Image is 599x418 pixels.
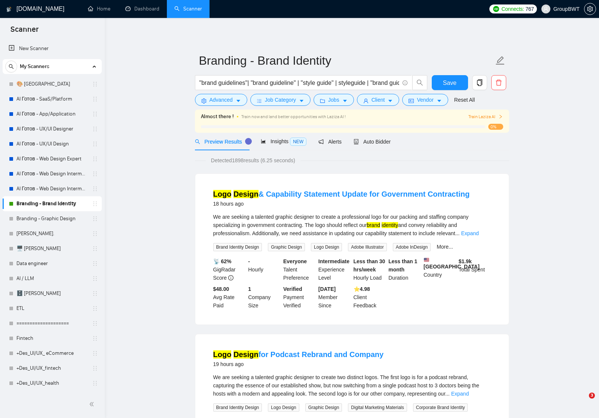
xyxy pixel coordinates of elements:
[282,285,317,310] div: Payment Verified
[247,285,282,310] div: Company Size
[443,78,456,87] span: Save
[492,79,506,86] span: delete
[125,6,159,12] a: dashboardDashboard
[92,96,98,102] span: holder
[393,243,431,251] span: Adobe InDesign
[6,64,17,69] span: search
[16,361,88,376] a: +Des_UI/UX_fintech
[457,257,492,282] div: Total Spent
[354,286,370,292] b: ⭐️ 4.98
[5,61,17,73] button: search
[210,96,233,104] span: Advanced
[174,6,202,12] a: searchScanner
[305,403,342,412] span: Graphic Design
[461,230,479,236] a: Expand
[501,5,524,13] span: Connects:
[412,75,427,90] button: search
[213,258,232,264] b: 📡 62%
[201,98,207,104] span: setting
[245,138,252,145] div: Tooltip anchor
[199,78,399,87] input: Search Freelance Jobs...
[16,181,88,196] a: AI Готов - Web Design Intermediate минус Development
[248,286,251,292] b: 1
[403,80,407,85] span: info-circle
[363,98,369,104] span: user
[311,243,342,251] span: Logo Design
[268,243,305,251] span: Graphic Design
[491,75,506,90] button: delete
[213,350,232,359] mark: Logo
[213,403,262,412] span: Brand Identity Design
[455,230,460,236] span: ...
[250,94,311,106] button: barsJob Categorycaret-down
[195,139,200,144] span: search
[265,96,296,104] span: Job Category
[213,360,384,369] div: 19 hours ago
[213,350,384,359] a: Logo Designfor Podcast Rebrand and Company
[92,261,98,267] span: holder
[16,151,88,166] a: AI Готов - Web Design Expert
[348,243,386,251] span: Adobe Illustrator
[16,122,88,136] a: AI Готов - UX/UI Designer
[212,285,247,310] div: Avg Rate Paid
[422,257,457,282] div: Country
[543,6,548,12] span: user
[248,258,250,264] b: -
[16,107,88,122] a: AI Готов - App/Application
[318,258,349,264] b: Intermediate
[342,98,348,104] span: caret-down
[9,41,96,56] a: New Scanner
[92,111,98,117] span: holder
[199,51,494,70] input: Scanner name...
[451,391,469,397] a: Expand
[257,98,262,104] span: bars
[16,226,88,241] a: [PERSON_NAME].
[16,301,88,316] a: ETL
[201,113,234,121] span: Almost there !
[247,257,282,282] div: Hourly
[495,56,505,65] span: edit
[92,246,98,252] span: holder
[584,6,596,12] a: setting
[4,24,45,40] span: Scanner
[526,5,534,13] span: 767
[402,94,448,106] button: idcardVendorcaret-down
[388,98,393,104] span: caret-down
[314,94,354,106] button: folderJobscaret-down
[387,257,422,282] div: Duration
[354,258,385,273] b: Less than 30 hrs/week
[92,201,98,207] span: holder
[454,96,475,104] a: Reset All
[468,113,503,120] button: Train Laziza AI
[213,199,470,208] div: 18 hours ago
[417,96,433,104] span: Vendor
[206,156,300,165] span: Detected 1898 results (6.25 seconds)
[16,196,88,211] a: Branding - Brand Identity
[589,393,595,399] span: 3
[16,316,88,331] a: ====================
[382,222,398,228] mark: identity
[413,403,468,412] span: Corporate Brand Identity
[213,243,262,251] span: Brand Identity Design
[352,257,387,282] div: Hourly Load
[472,75,487,90] button: copy
[473,79,487,86] span: copy
[92,305,98,311] span: holder
[92,365,98,371] span: holder
[212,257,247,282] div: GigRadar Score
[318,286,336,292] b: [DATE]
[328,96,339,104] span: Jobs
[92,276,98,282] span: holder
[16,241,88,256] a: 🖥️ [PERSON_NAME]
[16,286,88,301] a: 🗄️ [PERSON_NAME]
[317,285,352,310] div: Member Since
[241,114,346,119] span: Train now and land better opportunities with Laziza AI !
[372,96,385,104] span: Client
[318,139,324,144] span: notification
[574,393,592,411] iframe: Intercom live chat
[424,257,480,270] b: [GEOGRAPHIC_DATA]
[498,114,503,119] span: right
[268,403,299,412] span: Logo Design
[16,376,88,391] a: +Des_UI/UX_health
